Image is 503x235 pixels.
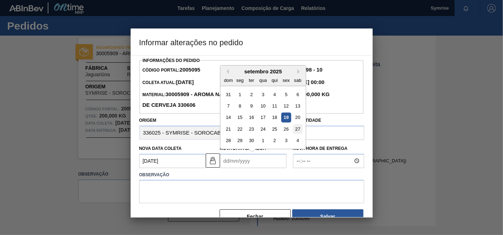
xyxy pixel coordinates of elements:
[246,89,256,99] div: Choose terça-feira, 2 de setembro de 2025
[142,80,194,85] span: Coleta Atual:
[292,209,363,224] button: Salvar
[220,209,291,224] button: Fechar
[224,89,233,99] div: Choose domingo, 31 de agosto de 2025
[220,146,266,151] label: Nova Data Entrega
[246,124,256,134] div: Choose terça-feira, 23 de setembro de 2025
[297,69,302,74] button: Next Month
[142,92,241,108] span: Material:
[269,75,279,85] div: qui
[224,124,233,134] div: Choose domingo, 21 de setembro de 2025
[224,136,233,145] div: Choose domingo, 28 de setembro de 2025
[206,153,220,168] button: unlocked
[293,89,302,99] div: Choose sábado, 6 de setembro de 2025
[142,68,200,73] span: Código Portal:
[246,75,256,85] div: ter
[269,113,279,122] div: Choose quinta-feira, 18 de setembro de 2025
[258,75,268,85] div: qua
[139,146,182,151] label: Nova Data Coleta
[281,101,291,111] div: Choose sexta-feira, 12 de setembro de 2025
[235,124,245,134] div: Choose segunda-feira, 22 de setembro de 2025
[269,101,279,111] div: Choose quinta-feira, 11 de setembro de 2025
[139,118,157,123] label: Origem
[293,113,302,122] div: Choose sábado, 20 de setembro de 2025
[293,136,302,145] div: Choose sábado, 4 de outubro de 2025
[292,79,324,85] strong: [DATE] 00:00
[293,143,364,154] label: Nova Hora de Entrega
[143,58,200,63] label: Informações do Pedido
[246,101,256,111] div: Choose terça-feira, 9 de setembro de 2025
[209,156,217,165] img: unlocked
[299,91,330,97] strong: 200,000 KG
[235,136,245,145] div: Choose segunda-feira, 29 de setembro de 2025
[220,154,287,168] input: dd/mm/yyyy
[281,124,291,134] div: Choose sexta-feira, 26 de setembro de 2025
[139,154,206,168] input: dd/mm/yyyy
[293,75,302,85] div: sab
[281,113,291,122] div: Choose sexta-feira, 19 de setembro de 2025
[224,113,233,122] div: Choose domingo, 14 de setembro de 2025
[293,124,302,134] div: Choose sábado, 27 de setembro de 2025
[235,89,245,99] div: Choose segunda-feira, 1 de setembro de 2025
[179,67,200,73] strong: 2005095
[281,89,291,99] div: Choose sexta-feira, 5 de setembro de 2025
[131,28,373,56] h3: Informar alterações no pedido
[258,124,268,134] div: Choose quarta-feira, 24 de setembro de 2025
[142,91,241,108] strong: 30005909 - AROMA NATURAL DE CERVEJA 330606
[220,68,306,74] div: setembro 2025
[224,69,229,74] button: Previous Month
[235,113,245,122] div: Choose segunda-feira, 15 de setembro de 2025
[235,75,245,85] div: seg
[235,101,245,111] div: Choose segunda-feira, 8 de setembro de 2025
[224,101,233,111] div: Choose domingo, 7 de setembro de 2025
[224,75,233,85] div: dom
[222,88,303,146] div: month 2025-09
[281,75,291,85] div: sex
[139,170,364,180] label: Observação
[258,101,268,111] div: Choose quarta-feira, 10 de setembro de 2025
[269,136,279,145] div: Choose quinta-feira, 2 de outubro de 2025
[246,136,256,145] div: Choose terça-feira, 30 de setembro de 2025
[258,89,268,99] div: Choose quarta-feira, 3 de setembro de 2025
[269,89,279,99] div: Choose quinta-feira, 4 de setembro de 2025
[246,113,256,122] div: Choose terça-feira, 16 de setembro de 2025
[258,113,268,122] div: Choose quarta-feira, 17 de setembro de 2025
[269,124,279,134] div: Choose quinta-feira, 25 de setembro de 2025
[258,136,268,145] div: Choose quarta-feira, 1 de outubro de 2025
[293,118,321,123] label: Quantidade
[293,101,302,111] div: Choose sábado, 13 de setembro de 2025
[176,79,194,85] strong: [DATE]
[281,136,291,145] div: Choose sexta-feira, 3 de outubro de 2025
